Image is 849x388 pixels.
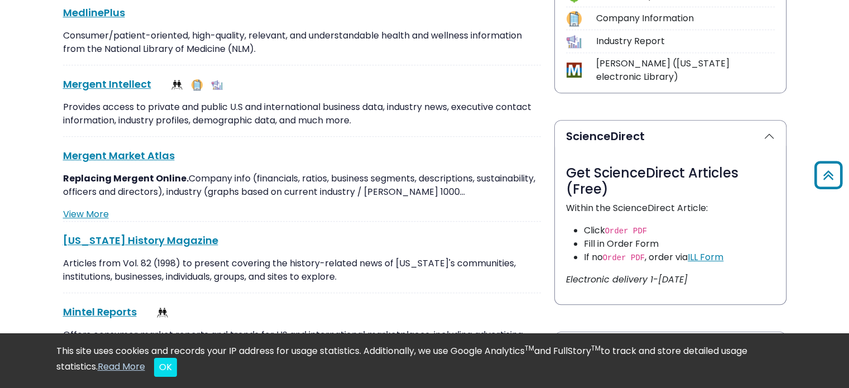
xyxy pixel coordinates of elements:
[584,224,775,237] li: Click
[567,11,582,26] img: Icon Company Information
[157,307,168,318] img: Demographics
[567,34,582,49] img: Icon Industry Report
[212,79,223,90] img: Industry Report
[688,251,723,264] a: ILL Form
[56,344,793,377] div: This site uses cookies and records your IP address for usage statistics. Additionally, we use Goo...
[566,273,688,286] i: Electronic delivery 1-[DATE]
[98,360,145,373] a: Read More
[567,63,582,78] img: Icon MeL (Michigan electronic Library)
[555,121,786,152] button: ScienceDirect
[596,35,775,48] div: Industry Report
[525,343,534,353] sup: TM
[63,172,541,199] p: Company info (financials, ratios, business segments, descriptions, sustainability, officers and d...
[63,257,541,284] p: Articles from Vol. 82 (1998) to present covering the history-related news of [US_STATE]'s communi...
[810,166,846,184] a: Back to Top
[591,343,601,353] sup: TM
[63,77,151,91] a: Mergent Intellect
[603,253,645,262] code: Order PDF
[154,358,177,377] button: Close
[555,332,786,363] button: Search Strategies
[584,237,775,251] li: Fill in Order Form
[63,6,125,20] a: MedlinePlus
[596,57,775,84] div: [PERSON_NAME] ([US_STATE] electronic Library)
[63,172,189,185] strong: Replacing Mergent Online.
[63,305,137,319] a: Mintel Reports
[63,29,541,56] p: Consumer/patient-oriented, high-quality, relevant, and understandable health and wellness informa...
[566,202,775,215] p: Within the ScienceDirect Article:
[191,79,203,90] img: Company Information
[605,227,647,236] code: Order PDF
[566,165,775,198] h3: Get ScienceDirect Articles (Free)
[63,149,175,162] a: Mergent Market Atlas
[63,208,109,221] a: View More
[596,12,775,25] div: Company Information
[584,251,775,264] li: If no , order via
[63,100,541,127] p: Provides access to private and public U.S and international business data, industry news, executi...
[171,79,183,90] img: Demographics
[63,328,541,342] p: Offers consumer market reports and trends for US and international marketplaces, including advert...
[63,233,218,247] a: [US_STATE] History Magazine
